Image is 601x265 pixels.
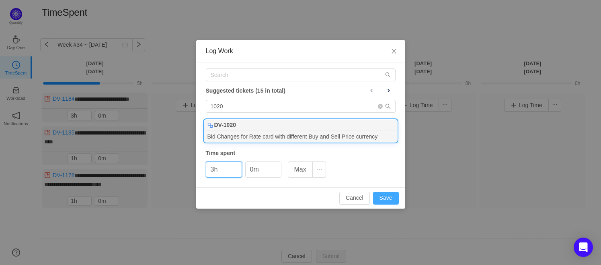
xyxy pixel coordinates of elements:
[288,161,313,178] button: Max
[574,238,593,257] div: Open Intercom Messenger
[383,40,405,63] button: Close
[206,149,396,157] div: Time spent
[206,68,396,81] input: Search
[206,100,396,113] input: Filter issues
[204,131,397,142] div: Bid Changes for Rate card with different Buy and Sell Price currency
[373,192,399,205] button: Save
[385,104,391,109] i: icon: search
[206,47,396,56] div: Log Work
[391,48,397,54] i: icon: close
[207,122,213,128] img: Sub-Dev Task
[312,161,326,178] button: icon: ellipsis
[385,72,391,78] i: icon: search
[214,121,236,129] b: DV-1020
[206,85,396,96] div: Suggested tickets (15 in total)
[378,104,383,109] i: icon: close-circle
[339,192,370,205] button: Cancel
